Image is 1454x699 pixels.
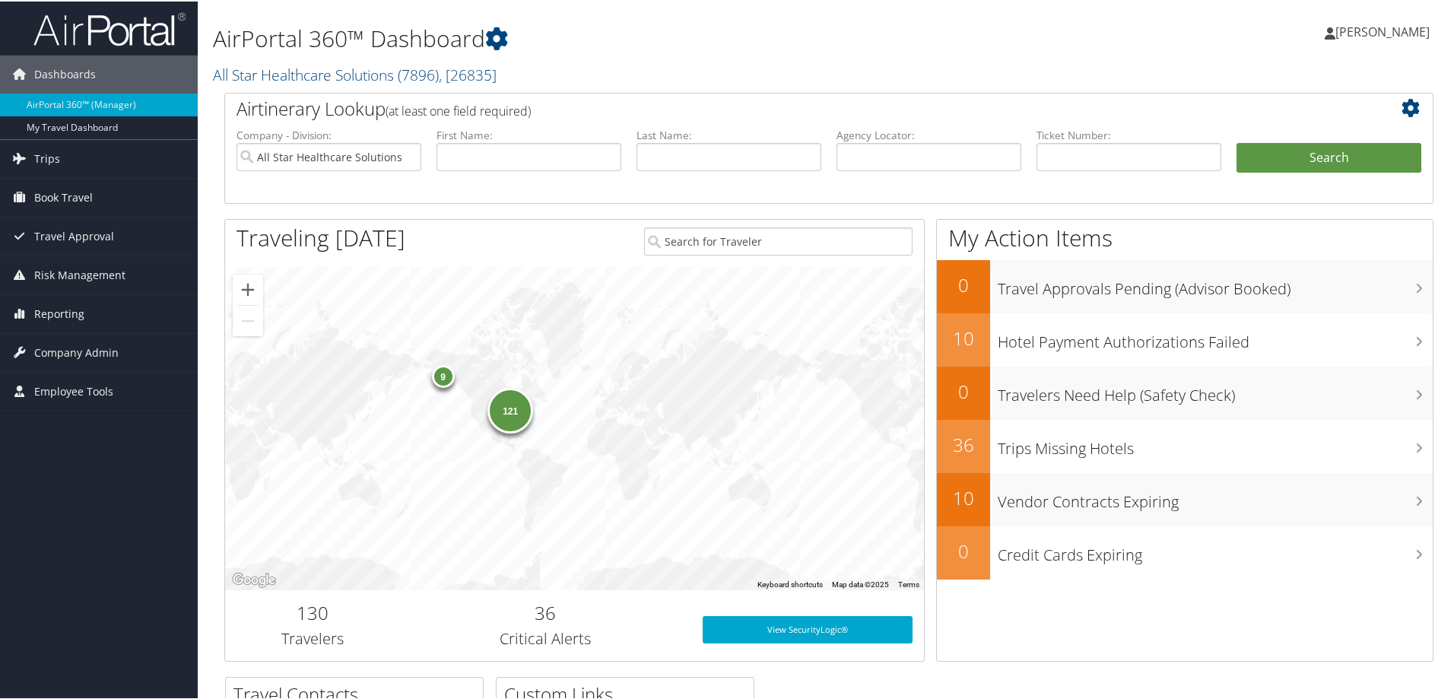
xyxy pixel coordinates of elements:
[1335,22,1430,39] span: [PERSON_NAME]
[33,10,186,46] img: airportal-logo.png
[229,569,279,589] a: Open this area in Google Maps (opens a new window)
[237,627,389,648] h3: Travelers
[937,537,990,563] h2: 0
[398,63,439,84] span: ( 7896 )
[998,535,1433,564] h3: Credit Cards Expiring
[233,273,263,303] button: Zoom in
[937,312,1433,365] a: 10Hotel Payment Authorizations Failed
[937,377,990,403] h2: 0
[998,376,1433,405] h3: Travelers Need Help (Safety Check)
[411,627,680,648] h3: Critical Alerts
[229,569,279,589] img: Google
[437,126,621,141] label: First Name:
[644,226,913,254] input: Search for Traveler
[998,429,1433,458] h3: Trips Missing Hotels
[898,579,919,587] a: Terms (opens in new tab)
[34,332,119,370] span: Company Admin
[1325,8,1445,53] a: [PERSON_NAME]
[832,579,889,587] span: Map data ©2025
[34,138,60,176] span: Trips
[637,126,821,141] label: Last Name:
[237,126,421,141] label: Company - Division:
[237,599,389,624] h2: 130
[998,269,1433,298] h3: Travel Approvals Pending (Advisor Booked)
[937,221,1433,253] h1: My Action Items
[439,63,497,84] span: , [ 26835 ]
[937,418,1433,472] a: 36Trips Missing Hotels
[998,482,1433,511] h3: Vendor Contracts Expiring
[431,364,454,386] div: 9
[703,615,913,642] a: View SecurityLogic®
[34,216,114,254] span: Travel Approval
[411,599,680,624] h2: 36
[34,255,125,293] span: Risk Management
[937,525,1433,578] a: 0Credit Cards Expiring
[937,472,1433,525] a: 10Vendor Contracts Expiring
[937,271,990,297] h2: 0
[937,431,990,456] h2: 36
[487,386,533,432] div: 121
[386,101,531,118] span: (at least one field required)
[837,126,1021,141] label: Agency Locator:
[937,484,990,510] h2: 10
[233,304,263,335] button: Zoom out
[937,365,1433,418] a: 0Travelers Need Help (Safety Check)
[34,371,113,409] span: Employee Tools
[998,322,1433,351] h3: Hotel Payment Authorizations Failed
[1237,141,1421,172] button: Search
[937,259,1433,312] a: 0Travel Approvals Pending (Advisor Booked)
[237,94,1321,120] h2: Airtinerary Lookup
[1037,126,1221,141] label: Ticket Number:
[213,21,1034,53] h1: AirPortal 360™ Dashboard
[213,63,497,84] a: All Star Healthcare Solutions
[34,54,96,92] span: Dashboards
[757,578,823,589] button: Keyboard shortcuts
[34,294,84,332] span: Reporting
[937,324,990,350] h2: 10
[34,177,93,215] span: Book Travel
[237,221,405,253] h1: Traveling [DATE]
